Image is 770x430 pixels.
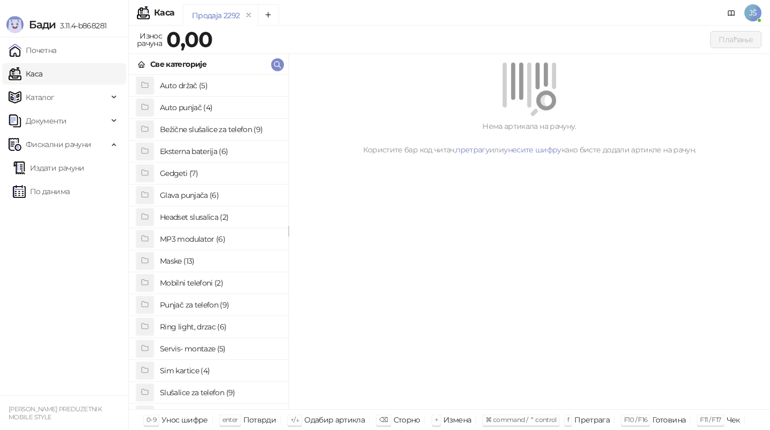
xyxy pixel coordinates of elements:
span: ⌫ [379,416,388,424]
div: Измена [443,413,471,427]
h4: Gedgeti (7) [160,165,280,182]
h4: Auto punjač (4) [160,99,280,116]
span: Фискални рачуни [26,134,91,155]
small: [PERSON_NAME] PREDUZETNIK MOBILE STYLE [9,405,102,421]
div: Готовина [652,413,686,427]
div: Износ рачуна [135,29,164,50]
span: 3.11.4-b868281 [56,21,106,30]
div: Потврди [243,413,276,427]
h4: Mobilni telefoni (2) [160,274,280,291]
h4: Slušalice za telefon (9) [160,384,280,401]
a: унесите шифру [504,145,561,155]
span: Документи [26,110,66,132]
div: Претрага [574,413,610,427]
h4: Staklo za telefon (7) [160,406,280,423]
div: Нема артикала на рачуну. Користите бар код читач, или како бисте додали артикле на рачун. [302,120,757,156]
strong: 0,00 [166,26,212,52]
div: grid [129,75,288,409]
a: Каса [9,63,42,85]
span: enter [222,416,238,424]
h4: Punjač za telefon (9) [160,296,280,313]
div: Одабир артикла [304,413,365,427]
span: + [435,416,438,424]
button: Add tab [258,4,279,26]
div: Чек [727,413,740,427]
div: Све категорије [150,58,206,70]
span: JŠ [744,4,761,21]
h4: Sim kartice (4) [160,362,280,379]
button: Плаћање [710,31,761,48]
div: Унос шифре [161,413,208,427]
div: Сторно [394,413,420,427]
span: ⌘ command / ⌃ control [486,416,557,424]
a: претрагу [456,145,489,155]
h4: Eksterna baterija (6) [160,143,280,160]
span: F10 / F16 [624,416,647,424]
a: По данима [13,181,70,202]
a: Почетна [9,40,57,61]
h4: Maske (13) [160,252,280,270]
h4: Headset slusalica (2) [160,209,280,226]
span: 0-9 [147,416,156,424]
h4: Glava punjača (6) [160,187,280,204]
span: Бади [29,18,56,31]
span: ↑/↓ [290,416,299,424]
div: Каса [154,9,174,17]
a: Документација [723,4,740,21]
a: Издати рачуни [13,157,84,179]
h4: Bežične slušalice za telefon (9) [160,121,280,138]
img: Logo [6,16,24,33]
span: F11 / F17 [700,416,721,424]
span: f [567,416,569,424]
button: remove [242,11,256,20]
h4: Servis- montaze (5) [160,340,280,357]
div: Продаја 2292 [192,10,240,21]
h4: Auto držač (5) [160,77,280,94]
h4: Ring light, drzac (6) [160,318,280,335]
h4: MP3 modulator (6) [160,231,280,248]
span: Каталог [26,87,55,108]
